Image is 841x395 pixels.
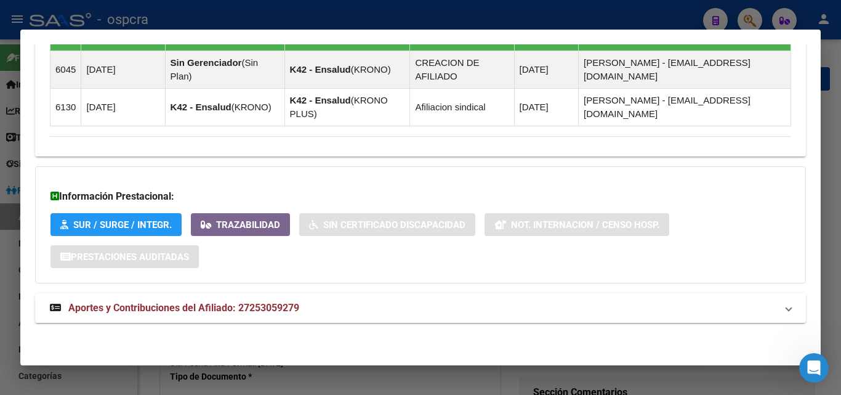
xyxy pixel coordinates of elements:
td: ( ) [284,51,410,88]
span: Trazabilidad [216,219,280,230]
td: [DATE] [514,88,579,126]
span: KRONO PLUS [290,95,388,119]
span: Not. Internacion / Censo Hosp. [511,219,659,230]
span: Sin Certificado Discapacidad [323,219,465,230]
td: [DATE] [81,88,165,126]
mat-expansion-panel-header: Aportes y Contribuciones del Afiliado: 27253059279 [35,293,806,323]
td: ( ) [284,88,410,126]
h3: Información Prestacional: [50,189,791,204]
button: Sin Certificado Discapacidad [299,213,475,236]
button: Trazabilidad [191,213,290,236]
span: SUR / SURGE / INTEGR. [73,219,172,230]
span: Aportes y Contribuciones del Afiliado: 27253059279 [68,302,299,314]
td: [DATE] [514,51,579,88]
td: ( ) [165,88,284,126]
span: KRONO [354,64,388,75]
span: Sin Plan [171,57,259,81]
td: 6130 [50,88,81,126]
span: KRONO [235,102,268,112]
strong: K42 - Ensalud [290,64,351,75]
td: [PERSON_NAME] - [EMAIL_ADDRESS][DOMAIN_NAME] [579,88,791,126]
strong: K42 - Ensalud [171,102,231,112]
strong: K42 - Ensalud [290,95,351,105]
strong: Sin Gerenciador [171,57,242,68]
span: Prestaciones Auditadas [71,251,189,263]
button: Prestaciones Auditadas [50,245,199,268]
td: CREACION DE AFILIADO [410,51,514,88]
td: Afiliacion sindical [410,88,514,126]
td: [PERSON_NAME] - [EMAIL_ADDRESS][DOMAIN_NAME] [579,51,791,88]
td: [DATE] [81,51,165,88]
td: 6045 [50,51,81,88]
button: Not. Internacion / Censo Hosp. [485,213,669,236]
button: SUR / SURGE / INTEGR. [50,213,182,236]
iframe: Intercom live chat [799,353,829,383]
td: ( ) [165,51,284,88]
